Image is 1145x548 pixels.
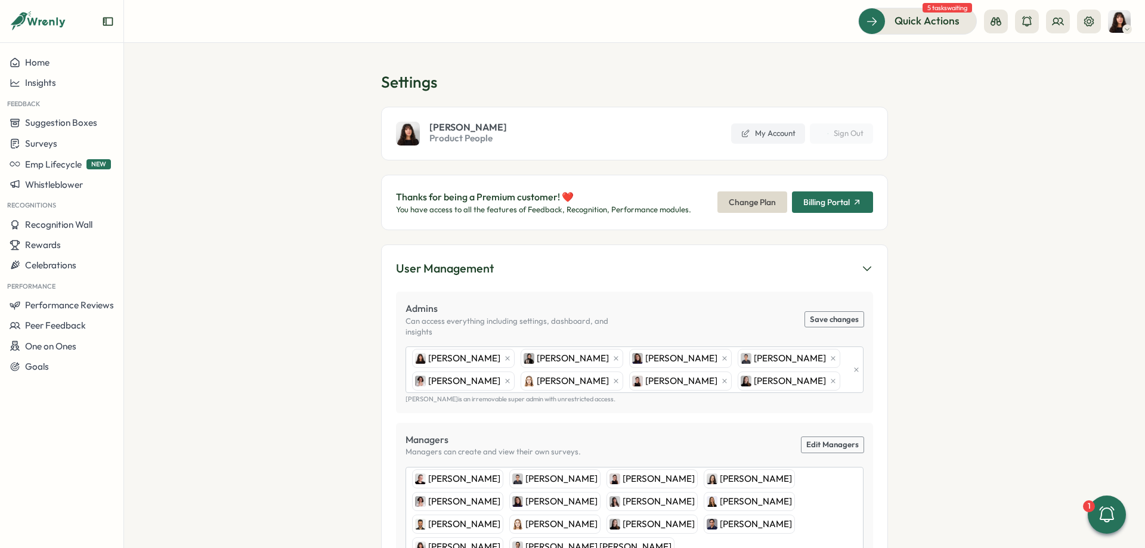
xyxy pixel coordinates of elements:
[512,473,523,484] img: Hasan Naqvi
[923,3,972,13] span: 5 tasks waiting
[428,518,500,531] span: [PERSON_NAME]
[25,361,49,372] span: Goals
[406,395,864,403] p: [PERSON_NAME] is an irremovable super admin with unrestricted access.
[623,518,695,531] span: [PERSON_NAME]
[1083,500,1095,512] div: 1
[720,518,792,531] span: [PERSON_NAME]
[25,138,57,149] span: Surveys
[623,495,695,508] span: [PERSON_NAME]
[25,340,76,352] span: One on Ones
[25,57,49,68] span: Home
[895,13,960,29] span: Quick Actions
[396,190,691,205] p: Thanks for being a Premium customer! ❤️
[525,472,598,485] span: [PERSON_NAME]
[645,352,717,365] span: [PERSON_NAME]
[25,320,86,331] span: Peer Feedback
[810,123,873,144] button: Sign Out
[524,376,534,386] img: Friederike Giese
[803,198,850,206] span: Billing Portal
[632,353,643,364] img: Viktoria Korzhova
[406,301,635,316] p: Admins
[623,472,695,485] span: [PERSON_NAME]
[406,447,581,457] p: Managers can create and view their own surveys.
[406,316,635,337] p: Can access everything including settings, dashboard, and insights
[834,128,864,139] span: Sign Out
[415,473,426,484] img: Almudena Bernardos
[609,496,620,507] img: Andrea Lopez
[25,117,97,128] span: Suggestion Boxes
[525,518,598,531] span: [PERSON_NAME]
[858,8,977,34] button: Quick Actions
[396,122,420,145] img: Kelly Rosa
[428,374,500,388] span: [PERSON_NAME]
[801,437,864,453] a: Edit Managers
[731,123,805,144] a: My Account
[741,376,751,386] img: Elena Ladushyna
[805,312,864,327] button: Save changes
[524,353,534,364] img: Sana Naqvi
[415,353,426,364] img: Kelly Rosa
[25,219,92,230] span: Recognition Wall
[741,353,751,364] img: Hasan Naqvi
[406,432,581,447] p: Managers
[102,16,114,27] button: Expand sidebar
[755,128,796,139] span: My Account
[429,122,507,132] span: [PERSON_NAME]
[645,374,717,388] span: [PERSON_NAME]
[428,495,500,508] span: [PERSON_NAME]
[525,495,598,508] span: [PERSON_NAME]
[86,159,111,169] span: NEW
[717,191,787,213] button: Change Plan
[512,519,523,530] img: Friederike Giese
[25,159,82,170] span: Emp Lifecycle
[25,239,61,250] span: Rewards
[754,374,826,388] span: [PERSON_NAME]
[707,519,717,530] img: Furqan Tariq
[537,374,609,388] span: [PERSON_NAME]
[1088,496,1126,534] button: 1
[428,472,500,485] span: [PERSON_NAME]
[25,179,83,190] span: Whistleblower
[720,472,792,485] span: [PERSON_NAME]
[707,473,717,484] img: Elisabetta ​Casagrande
[707,496,717,507] img: Ola Bak
[512,496,523,507] img: Viktoria Korzhova
[381,72,888,92] h1: Settings
[396,259,494,278] div: User Management
[415,376,426,386] img: Mirela Mus
[1108,10,1131,33] img: Kelly Rosa
[720,495,792,508] span: [PERSON_NAME]
[25,77,56,88] span: Insights
[632,376,643,386] img: Axi Molnar
[25,259,76,271] span: Celebrations
[396,205,691,215] p: You have access to all the features of Feedback, Recognition, Performance modules.
[415,519,426,530] img: Sagar Verma
[537,352,609,365] span: [PERSON_NAME]
[429,132,507,145] span: Product People
[729,192,776,212] span: Change Plan
[415,496,426,507] img: Mirela Mus
[609,519,620,530] img: Elena Ladushyna
[428,352,500,365] span: [PERSON_NAME]
[792,191,873,213] button: Billing Portal
[396,259,873,278] button: User Management
[754,352,826,365] span: [PERSON_NAME]
[609,473,620,484] img: Axi Molnar
[25,299,114,311] span: Performance Reviews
